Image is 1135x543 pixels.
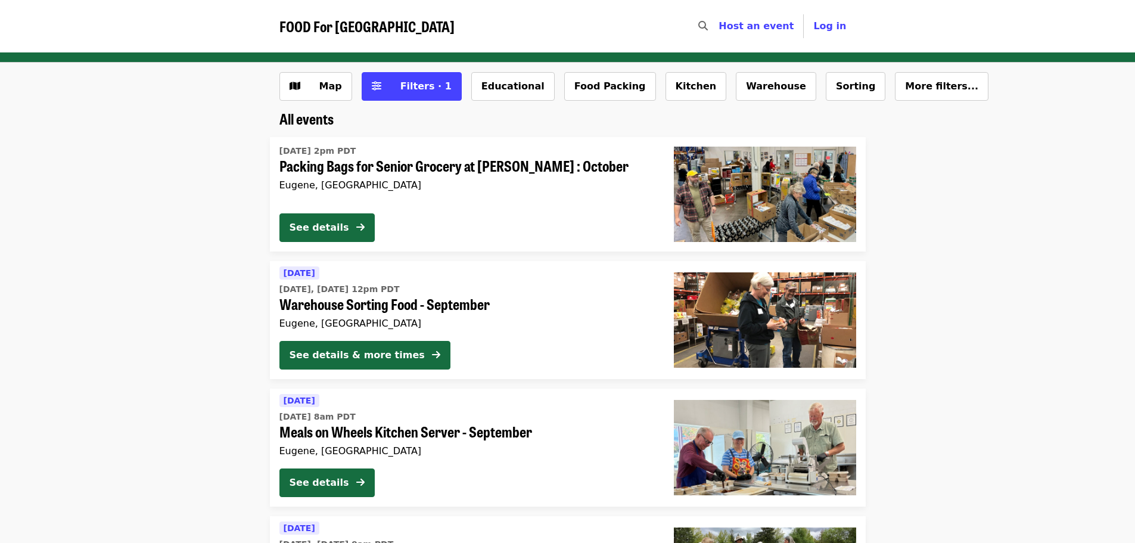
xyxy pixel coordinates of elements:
[895,72,988,101] button: More filters...
[356,222,365,233] i: arrow-right icon
[400,80,452,92] span: Filters · 1
[813,20,846,32] span: Log in
[736,72,816,101] button: Warehouse
[284,523,315,533] span: [DATE]
[674,147,856,242] img: Packing Bags for Senior Grocery at Bailey Hill : October organized by FOOD For Lane County
[279,445,655,457] div: Eugene, [GEOGRAPHIC_DATA]
[674,400,856,495] img: Meals on Wheels Kitchen Server - September organized by FOOD For Lane County
[279,15,455,36] span: FOOD For [GEOGRAPHIC_DATA]
[270,261,866,379] a: See details for "Warehouse Sorting Food - September"
[719,20,794,32] a: Host an event
[279,318,655,329] div: Eugene, [GEOGRAPHIC_DATA]
[279,468,375,497] button: See details
[279,157,655,175] span: Packing Bags for Senior Grocery at [PERSON_NAME] : October
[279,145,356,157] time: [DATE] 2pm PDT
[290,221,349,235] div: See details
[674,272,856,368] img: Warehouse Sorting Food - September organized by FOOD For Lane County
[279,411,356,423] time: [DATE] 8am PDT
[270,389,866,507] a: See details for "Meals on Wheels Kitchen Server - September"
[279,108,334,129] span: All events
[279,179,655,191] div: Eugene, [GEOGRAPHIC_DATA]
[362,72,462,101] button: Filters (1 selected)
[826,72,885,101] button: Sorting
[471,72,555,101] button: Educational
[284,268,315,278] span: [DATE]
[290,476,349,490] div: See details
[279,72,352,101] button: Show map view
[290,348,425,362] div: See details & more times
[372,80,381,92] i: sliders-h icon
[356,477,365,488] i: arrow-right icon
[905,80,978,92] span: More filters...
[284,396,315,405] span: [DATE]
[279,296,655,313] span: Warehouse Sorting Food - September
[319,80,342,92] span: Map
[804,14,856,38] button: Log in
[279,341,450,370] button: See details & more times
[666,72,727,101] button: Kitchen
[715,12,724,41] input: Search
[698,20,708,32] i: search icon
[270,137,866,252] a: See details for "Packing Bags for Senior Grocery at Bailey Hill : October"
[279,213,375,242] button: See details
[564,72,656,101] button: Food Packing
[432,349,440,361] i: arrow-right icon
[279,423,655,440] span: Meals on Wheels Kitchen Server - September
[279,18,455,35] a: FOOD For [GEOGRAPHIC_DATA]
[290,80,300,92] i: map icon
[279,283,400,296] time: [DATE], [DATE] 12pm PDT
